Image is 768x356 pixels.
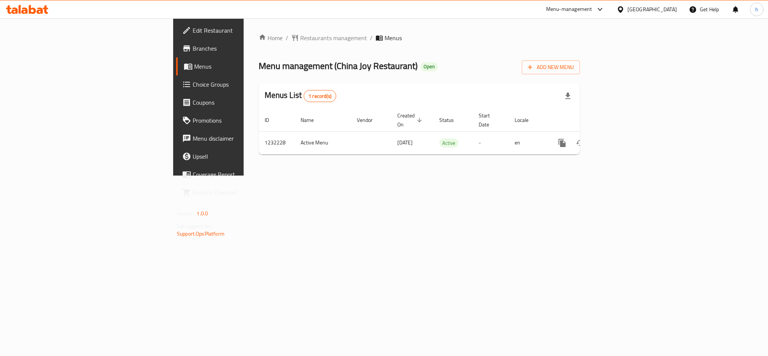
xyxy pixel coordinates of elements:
span: Restaurants management [300,33,367,42]
span: Name [301,116,323,125]
span: Menu disclaimer [193,134,295,143]
span: Menu management ( China Joy Restaurant ) [259,57,418,74]
span: Choice Groups [193,80,295,89]
td: Active Menu [295,131,351,154]
a: Support.OpsPlatform [177,229,225,239]
div: Menu-management [546,5,592,14]
a: Coupons [176,93,301,111]
span: Edit Restaurant [193,26,295,35]
a: Upsell [176,147,301,165]
span: h [755,5,758,14]
td: - [473,131,509,154]
span: Version: [177,209,195,218]
div: Active [439,138,458,147]
span: 1.0.0 [196,209,208,218]
span: Coupons [193,98,295,107]
span: [DATE] [397,138,413,147]
button: Change Status [571,134,589,152]
nav: breadcrumb [259,33,580,42]
h2: Menus List [265,90,336,102]
span: Promotions [193,116,295,125]
a: Promotions [176,111,301,129]
a: Choice Groups [176,75,301,93]
div: [GEOGRAPHIC_DATA] [627,5,677,14]
span: Branches [193,44,295,53]
a: Menus [176,57,301,75]
a: Restaurants management [291,33,367,42]
span: ID [265,116,279,125]
span: Get support on: [177,221,211,231]
td: en [509,131,547,154]
span: Add New Menu [528,63,574,72]
table: enhanced table [259,109,631,155]
a: Coverage Report [176,165,301,183]
span: Grocery Checklist [193,188,295,197]
span: Open [421,63,438,70]
th: Actions [547,109,631,132]
span: Status [439,116,464,125]
span: Created On [397,111,424,129]
span: Locale [515,116,538,125]
span: Active [439,139,458,147]
a: Grocery Checklist [176,183,301,201]
span: Vendor [357,116,382,125]
li: / [370,33,373,42]
span: Menus [194,62,295,71]
a: Menu disclaimer [176,129,301,147]
span: Coverage Report [193,170,295,179]
span: Menus [385,33,402,42]
button: Add New Menu [522,60,580,74]
a: Edit Restaurant [176,21,301,39]
span: 1 record(s) [304,93,336,100]
span: Start Date [479,111,500,129]
span: Upsell [193,152,295,161]
div: Export file [559,87,577,105]
button: more [553,134,571,152]
a: Branches [176,39,301,57]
